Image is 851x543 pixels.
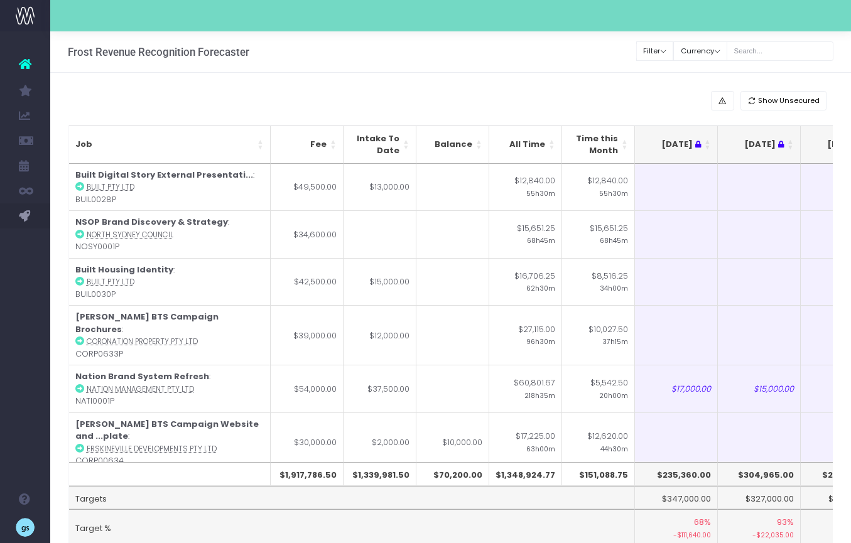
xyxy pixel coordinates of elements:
abbr: Built Pty Ltd [87,182,134,192]
td: $12,000.00 [344,305,416,365]
td: $37,500.00 [344,365,416,412]
td: $17,000.00 [635,365,718,412]
small: 55h30m [599,187,628,198]
small: 63h00m [526,443,555,454]
strong: [PERSON_NAME] BTS Campaign Brochures [75,311,219,335]
th: Fee: activate to sort column ascending [271,126,344,164]
th: $151,088.75 [562,462,635,486]
td: $327,000.00 [718,486,801,510]
td: $60,801.67 [489,365,562,412]
input: Search... [727,41,833,61]
small: 44h30m [600,443,628,454]
small: 68h45m [600,234,628,245]
strong: Built Digital Story External Presentati... [75,169,253,181]
th: Intake To Date: activate to sort column ascending [344,126,416,164]
abbr: North Sydney Council [87,230,173,240]
td: : BUIL0028P [69,164,271,211]
strong: [PERSON_NAME] BTS Campaign Website and ...plate [75,418,259,443]
td: $8,516.25 [562,258,635,306]
td: $16,706.25 [489,258,562,306]
th: $70,200.00 [416,462,489,486]
small: 62h30m [526,282,555,293]
td: Targets [69,486,635,510]
td: $34,600.00 [271,210,344,258]
td: $42,500.00 [271,258,344,306]
td: $10,000.00 [416,412,489,472]
th: Jul 25 : activate to sort column ascending [718,126,801,164]
th: $235,360.00 [635,462,718,486]
small: 34h00m [600,282,628,293]
small: 68h45m [527,234,555,245]
td: : CORP00634 [69,412,271,472]
td: $39,000.00 [271,305,344,365]
td: $27,115.00 [489,305,562,365]
td: $2,000.00 [344,412,416,472]
strong: NSOP Brand Discovery & Strategy [75,216,228,228]
th: Time this Month: activate to sort column ascending [562,126,635,164]
th: $1,917,786.50 [271,462,344,486]
span: 93% [777,516,794,529]
td: $17,225.00 [489,412,562,472]
td: $54,000.00 [271,365,344,412]
th: $1,339,981.50 [344,462,416,486]
span: Show Unsecured [758,95,820,106]
td: $30,000.00 [271,412,344,472]
button: Show Unsecured [740,91,827,110]
small: 37h15m [602,335,628,347]
small: 20h00m [599,389,628,401]
td: $15,000.00 [718,365,801,412]
td: $347,000.00 [635,486,718,510]
abbr: Built Pty Ltd [87,277,134,287]
span: 68% [694,516,711,529]
abbr: Nation Management Pty Ltd [87,384,194,394]
td: $5,542.50 [562,365,635,412]
small: 96h30m [526,335,555,347]
th: All Time: activate to sort column ascending [489,126,562,164]
td: $49,500.00 [271,164,344,211]
abbr: Erskineville Developments Pty Ltd [87,444,217,454]
h3: Frost Revenue Recognition Forecaster [68,46,249,58]
td: : BUIL0030P [69,258,271,306]
small: -$111,640.00 [641,529,711,540]
strong: Nation Brand System Refresh [75,370,209,382]
th: $304,965.00 [718,462,801,486]
small: 218h35m [524,389,555,401]
button: Filter [636,41,674,61]
td: $12,840.00 [489,164,562,211]
td: $15,651.25 [562,210,635,258]
small: -$22,035.00 [724,529,794,540]
td: $10,027.50 [562,305,635,365]
td: $13,000.00 [344,164,416,211]
th: $1,348,924.77 [489,462,562,486]
td: $12,620.00 [562,412,635,472]
td: : CORP0633P [69,305,271,365]
button: Currency [673,41,727,61]
strong: Built Housing Identity [75,264,173,276]
th: Balance: activate to sort column ascending [416,126,489,164]
td: $15,000.00 [344,258,416,306]
small: 55h30m [526,187,555,198]
img: images/default_profile_image.png [16,518,35,537]
td: : NOSY0001P [69,210,271,258]
abbr: Coronation Property Pty Ltd [87,336,198,347]
td: $12,840.00 [562,164,635,211]
th: Job: activate to sort column ascending [69,126,271,164]
td: $15,651.25 [489,210,562,258]
th: Jun 25 : activate to sort column ascending [635,126,718,164]
td: : NATI0001P [69,365,271,412]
